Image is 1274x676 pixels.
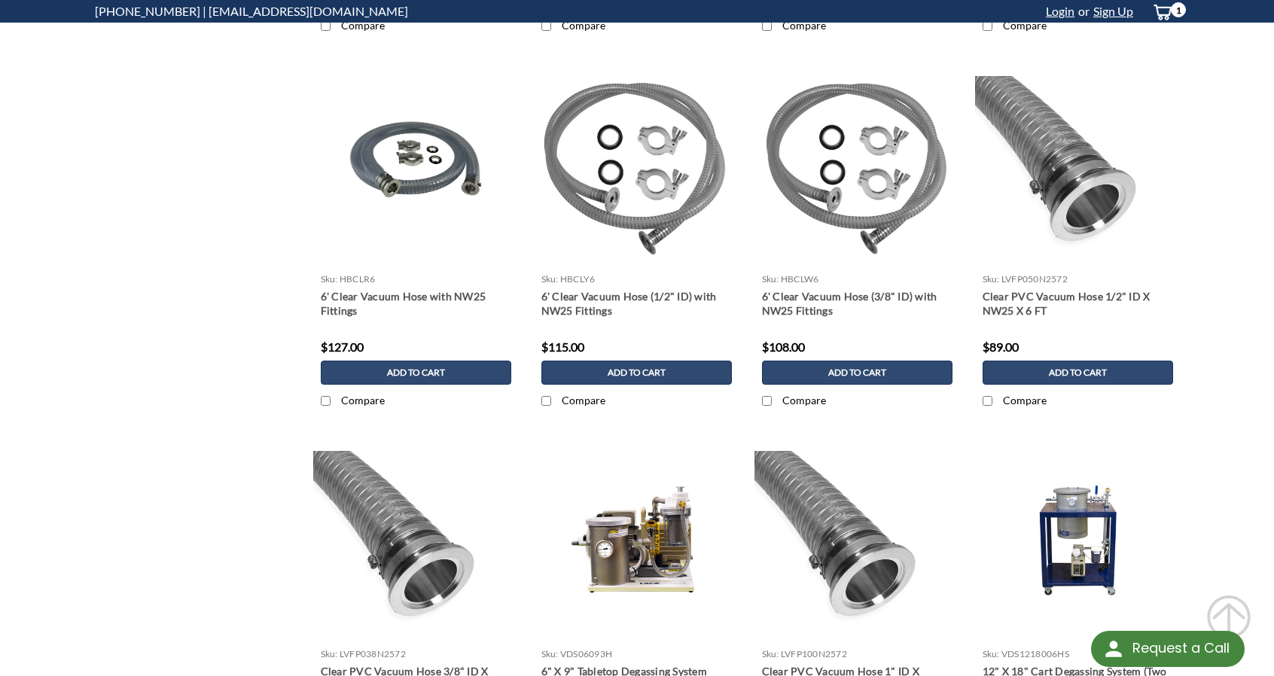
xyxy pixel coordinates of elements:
[781,273,819,285] span: HBCLW6
[828,367,886,378] span: Add to Cart
[321,21,331,31] input: Compare
[321,361,511,385] a: Add to Cart
[340,273,376,285] span: HBCLR6
[1003,19,1047,32] span: Compare
[541,273,596,285] a: sku: HBCLY6
[387,367,445,378] span: Add to Cart
[541,648,613,659] a: sku: VDS06093H
[762,340,805,354] span: $108.00
[762,648,847,659] a: sku: LVFP100N2572
[608,367,666,378] span: Add to Cart
[762,648,779,659] span: sku:
[983,648,1000,659] span: sku:
[562,19,605,32] span: Compare
[1141,1,1179,23] a: cart-preview-dropdown
[754,451,960,629] img: Clear PVC Vacuum Hose 1" ID X NW25 X 6 FT
[1001,273,1068,285] span: LVFP050N2572
[321,648,338,659] span: sku:
[983,648,1069,659] a: sku: VDS1218006HS
[541,273,559,285] span: sku:
[975,483,1181,598] img: 12" X 18" Cart Degassing System (Two Stage / 6 CFM)
[762,273,819,285] a: sku: HBCLW6
[983,273,1068,285] a: sku: LVFP050N2572
[541,396,551,406] input: Compare
[560,273,596,285] span: HBCLY6
[1074,4,1090,18] span: or
[341,394,385,407] span: Compare
[1206,595,1251,640] div: Scroll Back to Top
[560,648,612,659] span: VDS06093H
[782,394,826,407] span: Compare
[782,19,826,32] span: Compare
[534,62,739,268] img: 6' Clear Vacuum Hose (1/2" ID) with NW25 Fittings
[1003,394,1047,407] span: Compare
[321,273,338,285] span: sku:
[983,289,1173,318] a: Clear PVC Vacuum Hose 1/2" ID X NW25 X 6 FT
[1091,631,1245,667] div: Request a Call
[541,361,732,385] a: Add to Cart
[321,648,406,659] a: sku: LVFP038N2572
[781,648,847,659] span: LVFP100N2572
[1132,631,1230,665] div: Request a Call
[762,289,952,318] a: 6' Clear Vacuum Hose (3/8" ID) with NW25 Fittings
[321,289,511,318] a: 6' Clear Vacuum Hose with NW25 Fittings
[541,21,551,31] input: Compare
[534,483,739,598] img: 6" X 9" Tabletop Degassing System (Two Stage / 3 CFM)
[340,648,406,659] span: LVFP038N2572
[321,396,331,406] input: Compare
[975,76,1181,254] img: Clear PVC Vacuum Hose 1/2" ID X NW25 X 6 FT
[762,361,952,385] a: Add to Cart
[1206,595,1251,640] svg: submit
[983,361,1173,385] a: Add to Cart
[983,340,1019,354] span: $89.00
[341,19,385,32] span: Compare
[321,340,364,354] span: $127.00
[1049,367,1107,378] span: Add to Cart
[762,396,772,406] input: Compare
[1171,2,1186,17] span: 1
[562,394,605,407] span: Compare
[983,396,992,406] input: Compare
[321,273,376,285] a: sku: HBCLR6
[1102,637,1126,661] img: round button
[762,21,772,31] input: Compare
[762,273,779,285] span: sku:
[541,648,559,659] span: sku:
[541,289,732,318] a: 6' Clear Vacuum Hose (1/2" ID) with NW25 Fittings
[541,340,584,354] span: $115.00
[983,273,1000,285] span: sku:
[754,62,960,268] img: 6' Clear Vacuum Hose (3/8" ID) with NW25 Fittings
[983,21,992,31] input: Compare
[1001,648,1069,659] span: VDS1218006HS
[313,451,519,629] img: Clear PVC Vacuum Hose 3/8" ID X NW25 X 6 FT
